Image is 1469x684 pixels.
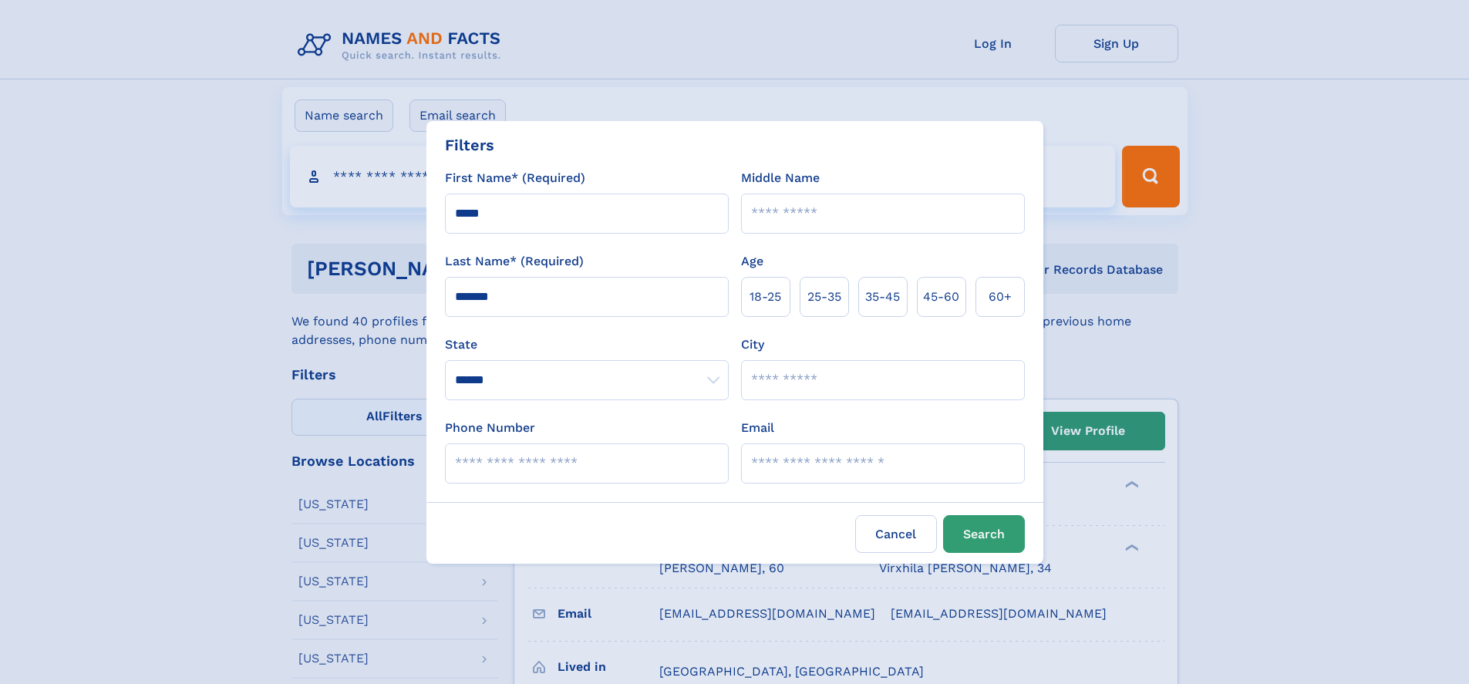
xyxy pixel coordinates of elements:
[741,252,763,271] label: Age
[741,169,820,187] label: Middle Name
[445,133,494,157] div: Filters
[943,515,1025,553] button: Search
[445,335,729,354] label: State
[807,288,841,306] span: 25‑35
[445,419,535,437] label: Phone Number
[445,252,584,271] label: Last Name* (Required)
[923,288,959,306] span: 45‑60
[741,419,774,437] label: Email
[855,515,937,553] label: Cancel
[445,169,585,187] label: First Name* (Required)
[989,288,1012,306] span: 60+
[741,335,764,354] label: City
[865,288,900,306] span: 35‑45
[750,288,781,306] span: 18‑25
